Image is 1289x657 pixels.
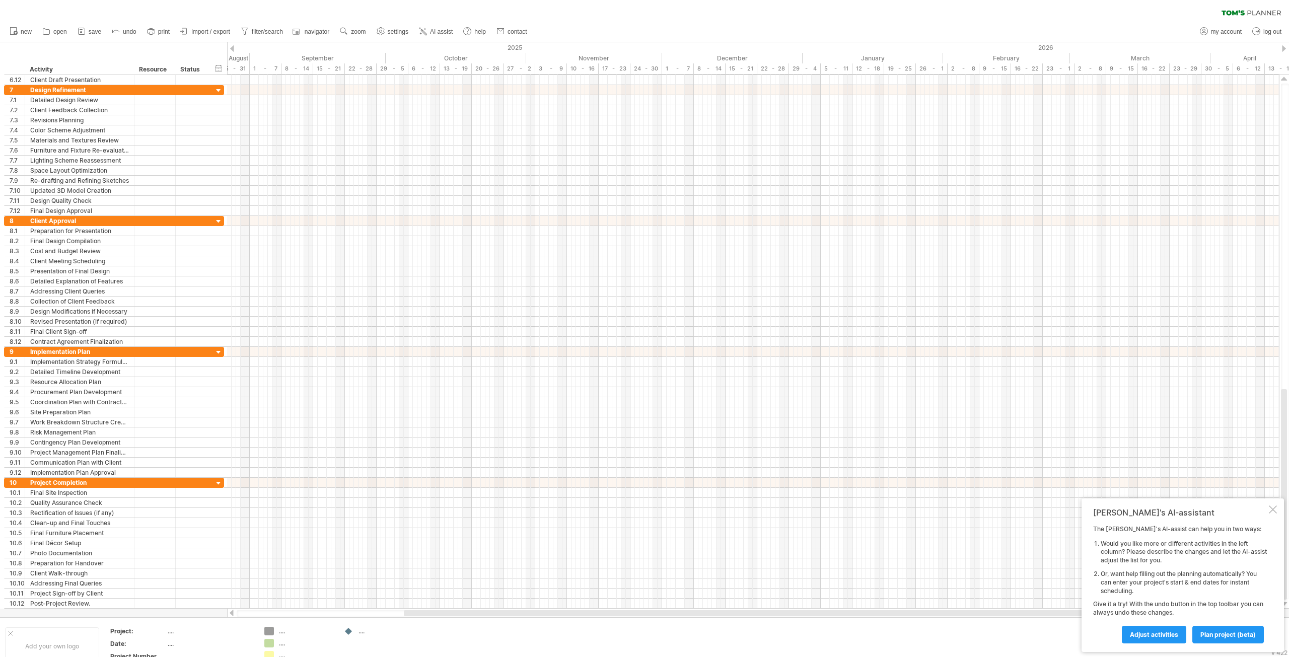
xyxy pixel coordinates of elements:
[30,156,129,165] div: Lighting Scheme Reassessment
[948,63,979,74] div: 2 - 8
[30,256,129,266] div: Client Meeting Scheduling
[30,276,129,286] div: Detailed Explanation of Features
[694,63,726,74] div: 8 - 14
[943,53,1070,63] div: February 2026
[10,176,25,185] div: 7.9
[1130,631,1178,638] span: Adjust activities
[10,206,25,215] div: 7.12
[535,63,567,74] div: 3 - 9
[30,236,129,246] div: Final Design Compilation
[10,578,25,588] div: 10.10
[10,387,25,397] div: 9.4
[10,105,25,115] div: 7.2
[30,468,129,477] div: Implementation Plan Approval
[30,488,129,497] div: Final Site Inspection
[30,206,129,215] div: Final Design Approval
[386,53,526,63] div: October 2025
[1093,507,1267,518] div: [PERSON_NAME]'s AI-assistant
[351,28,366,35] span: zoom
[10,145,25,155] div: 7.6
[345,63,377,74] div: 22 - 28
[10,95,25,105] div: 7.1
[599,63,630,74] div: 17 - 23
[178,25,233,38] a: import / export
[1106,63,1138,74] div: 9 - 15
[10,427,25,437] div: 9.8
[7,25,35,38] a: new
[1211,28,1242,35] span: my account
[377,63,408,74] div: 29 - 5
[281,63,313,74] div: 8 - 14
[10,498,25,507] div: 10.2
[145,25,173,38] a: print
[30,135,129,145] div: Materials and Textures Review
[168,627,252,635] div: ....
[110,627,166,635] div: Project:
[1075,63,1106,74] div: 2 - 8
[10,437,25,447] div: 9.9
[40,25,70,38] a: open
[1170,63,1201,74] div: 23 - 29
[30,186,129,195] div: Updated 3D Model Creation
[313,63,345,74] div: 15 - 21
[10,246,25,256] div: 8.3
[30,407,129,417] div: Site Preparation Plan
[30,367,129,377] div: Detailed Timeline Development
[337,25,369,38] a: zoom
[789,63,821,74] div: 29 - 4
[180,64,202,75] div: Status
[494,25,530,38] a: contact
[10,266,25,276] div: 8.5
[30,216,129,226] div: Client Approval
[508,28,527,35] span: contact
[30,196,129,205] div: Design Quality Check
[1271,649,1287,656] div: v 422
[30,297,129,306] div: Collection of Client Feedback
[191,28,230,35] span: import / export
[757,63,789,74] div: 22 - 28
[30,307,129,316] div: Design Modifications if Necessary
[821,63,852,74] div: 5 - 11
[1122,626,1186,643] a: Adjust activities
[30,568,129,578] div: Client Walk-through
[30,105,129,115] div: Client Feedback Collection
[30,327,129,336] div: Final Client Sign-off
[30,427,129,437] div: Risk Management Plan
[10,478,25,487] div: 10
[30,85,129,95] div: Design Refinement
[10,508,25,518] div: 10.3
[30,508,129,518] div: Rectification of Issues (if any)
[305,28,329,35] span: navigator
[567,63,599,74] div: 10 - 16
[30,578,129,588] div: Addressing Final Queries
[10,115,25,125] div: 7.3
[10,226,25,236] div: 8.1
[30,357,129,367] div: Implementation Strategy Formulation
[10,518,25,528] div: 10.4
[374,25,411,38] a: settings
[1101,540,1267,565] li: Would you like more or different activities in the left column? Please describe the changes and l...
[1101,570,1267,595] li: Or, want help filling out the planning automatically? You can enter your project's start & end da...
[250,53,386,63] div: September 2025
[10,125,25,135] div: 7.4
[10,528,25,538] div: 10.5
[109,25,139,38] a: undo
[30,397,129,407] div: Coordination Plan with Contractors
[10,337,25,346] div: 8.12
[158,28,170,35] span: print
[30,377,129,387] div: Resource Allocation Plan
[30,166,129,175] div: Space Layout Optimization
[30,448,129,457] div: Project Management Plan Finalization
[110,639,166,648] div: Date:
[30,75,129,85] div: Client Draft Presentation
[472,63,504,74] div: 20 - 26
[10,377,25,387] div: 9.3
[10,589,25,598] div: 10.11
[30,226,129,236] div: Preparation for Presentation
[10,186,25,195] div: 7.10
[30,387,129,397] div: Procurement Plan Development
[30,337,129,346] div: Contract Agreement Finalization
[10,216,25,226] div: 8
[10,468,25,477] div: 9.12
[10,538,25,548] div: 10.6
